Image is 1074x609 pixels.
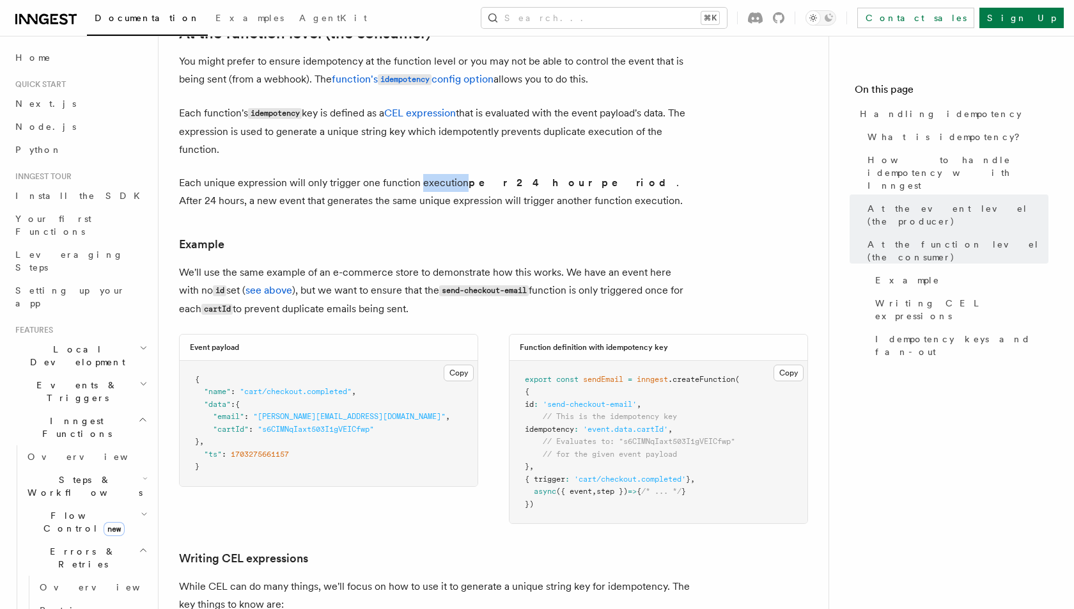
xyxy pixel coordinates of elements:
a: Home [10,46,150,69]
a: Node.js [10,115,150,138]
span: sendEmail [583,375,623,384]
a: At the event level (the producer) [862,197,1048,233]
span: Inngest tour [10,171,72,182]
button: Local Development [10,338,150,374]
span: Steps & Workflows [22,473,143,499]
a: Documentation [87,4,208,36]
span: const [556,375,579,384]
a: Leveraging Steps [10,243,150,279]
a: Example [870,269,1048,292]
code: idempotency [248,108,302,119]
code: idempotency [378,74,432,85]
a: Overview [35,576,150,599]
a: Your first Functions [10,207,150,243]
span: Handling idempotency [860,107,1022,120]
span: , [352,387,356,396]
span: Setting up your app [15,285,125,308]
span: export [525,375,552,384]
a: CEL expression [384,107,456,119]
code: send-checkout-email [439,285,529,296]
a: Next.js [10,92,150,115]
span: Python [15,145,62,155]
p: Each unique expression will only trigger one function execution . After 24 hours, a new event tha... [179,174,690,210]
span: , [529,462,534,471]
span: "cartId" [213,425,249,434]
span: Leveraging Steps [15,249,123,273]
span: Node.js [15,122,76,132]
a: At the function level (the consumer) [862,233,1048,269]
span: : [574,425,579,434]
span: Flow Control [22,509,141,535]
span: "s6CIMNqIaxt503I1gVEICfwp" [258,425,374,434]
span: } [195,462,199,471]
span: new [104,522,125,536]
span: } [681,487,686,496]
span: : [231,400,235,409]
code: id [213,285,226,296]
a: How to handle idempotency with Inngest [862,148,1048,197]
a: function'sidempotencyconfig option [332,73,494,85]
span: AgentKit [299,13,367,23]
span: Your first Functions [15,214,91,237]
span: }) [525,500,534,509]
a: Handling idempotency [855,102,1048,125]
a: AgentKit [292,4,375,35]
span: async [534,487,556,496]
span: Writing CEL expressions [875,297,1048,322]
h3: Event payload [190,342,239,352]
a: Example [179,235,224,253]
a: What is idempotency? [862,125,1048,148]
span: , [668,425,673,434]
span: Inngest Functions [10,415,138,440]
p: We'll use the same example of an e-commerce store to demonstrate how this works. We have an event... [179,264,690,319]
span: ( [735,375,740,384]
span: Quick start [10,79,66,90]
span: => [628,487,637,496]
span: } [195,437,199,446]
span: step }) [596,487,628,496]
span: Examples [215,13,284,23]
h3: Function definition with idempotency key [520,342,668,352]
span: 1703275661157 [231,450,289,459]
span: Events & Triggers [10,379,139,404]
span: Documentation [95,13,200,23]
a: Contact sales [857,8,974,28]
strong: per 24 hour period [469,177,676,189]
span: , [592,487,596,496]
span: { trigger [525,475,565,484]
span: At the function level (the consumer) [868,238,1048,264]
span: } [525,462,529,471]
span: : [244,412,249,421]
span: Next.js [15,99,76,109]
span: { [637,487,641,496]
span: "[PERSON_NAME][EMAIL_ADDRESS][DOMAIN_NAME]" [253,412,446,421]
span: Features [10,325,53,335]
span: , [690,475,695,484]
span: : [565,475,570,484]
a: Install the SDK [10,184,150,207]
span: , [199,437,204,446]
span: // for the given event payload [543,450,677,459]
a: Python [10,138,150,161]
span: { [525,387,529,396]
span: = [628,375,632,384]
span: { [195,375,199,384]
span: inngest [637,375,668,384]
code: cartId [201,304,233,315]
span: .createFunction [668,375,735,384]
a: Setting up your app [10,279,150,315]
span: Overview [27,452,159,462]
span: { [235,400,240,409]
button: Flow Controlnew [22,504,150,540]
span: : [231,387,235,396]
span: : [222,450,226,459]
span: : [534,400,538,409]
button: Toggle dark mode [805,10,836,26]
button: Copy [444,365,474,381]
span: Idempotency keys and fan-out [875,333,1048,358]
span: 'event.data.cartId' [583,425,668,434]
span: 'cart/checkout.completed' [574,475,686,484]
span: What is idempotency? [868,130,1029,143]
a: see above [245,284,292,296]
span: ({ event [556,487,592,496]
